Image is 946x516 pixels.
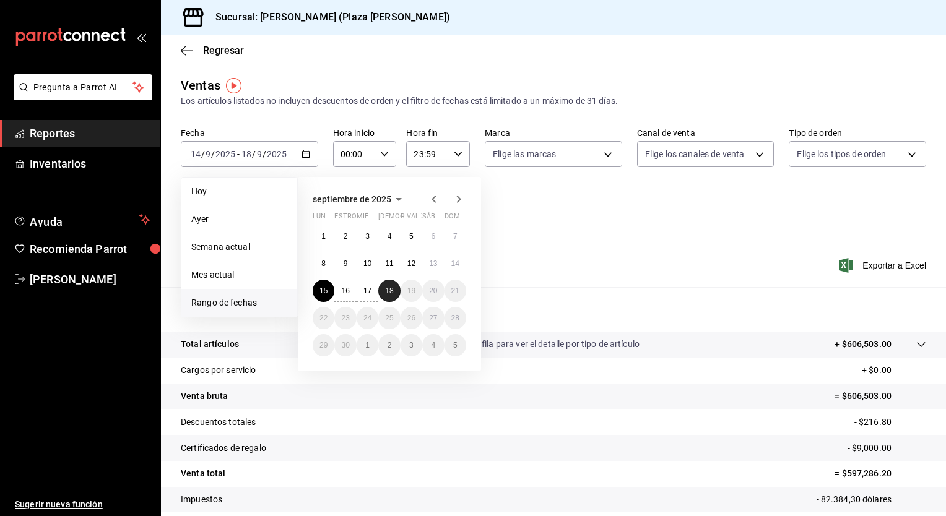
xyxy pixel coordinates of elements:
[493,148,556,160] span: Elige las marcas
[357,307,378,329] button: 24 de septiembre de 2025
[313,192,406,207] button: septiembre de 2025
[409,341,414,350] abbr: 3 de octubre de 2025
[313,334,334,356] button: 29 de septiembre de 2025
[9,90,152,103] a: Pregunta a Parrot AI
[401,252,422,275] button: 12 de septiembre de 2025
[363,314,371,322] abbr: 24 de septiembre de 2025
[445,280,466,302] button: 21 de septiembre de 2025
[817,493,927,506] p: - 82.384,30 dólares
[334,212,373,225] abbr: martes
[848,442,926,455] p: - $9,000.00
[241,149,252,159] input: --
[401,280,422,302] button: 19 de septiembre de 2025
[30,243,127,256] font: Recomienda Parrot
[313,225,334,247] button: 1 de septiembre de 2025
[789,129,926,137] label: Tipo de orden
[363,259,371,268] abbr: 10 de septiembre de 2025
[341,314,349,322] abbr: 23 de septiembre de 2025
[206,10,450,25] h3: Sucursal: [PERSON_NAME] (Plaza [PERSON_NAME])
[181,442,266,455] p: Certificados de regalo
[363,286,371,295] abbr: 17 de septiembre de 2025
[445,225,466,247] button: 7 de septiembre de 2025
[357,252,378,275] button: 10 de septiembre de 2025
[191,213,287,226] span: Ayer
[344,259,348,268] abbr: 9 de septiembre de 2025
[407,314,415,322] abbr: 26 de septiembre de 2025
[252,149,256,159] span: /
[181,95,926,108] div: Los artículos listados no incluyen descuentos de orden y el filtro de fechas está limitado a un m...
[406,129,470,137] label: Hora fin
[136,32,146,42] button: open_drawer_menu
[422,252,444,275] button: 13 de septiembre de 2025
[422,212,435,225] abbr: sábado
[431,341,435,350] abbr: 4 de octubre de 2025
[203,45,244,56] span: Regresar
[30,157,86,170] font: Inventarios
[385,314,393,322] abbr: 25 de septiembre de 2025
[645,148,744,160] span: Elige los canales de venta
[181,302,926,317] p: Resumen
[378,252,400,275] button: 11 de septiembre de 2025
[344,232,348,241] abbr: 2 de septiembre de 2025
[321,232,326,241] abbr: 1 de septiembre de 2025
[434,338,640,351] p: Da clic en la fila para ver el detalle por tipo de artículo
[313,307,334,329] button: 22 de septiembre de 2025
[378,225,400,247] button: 4 de septiembre de 2025
[263,149,266,159] span: /
[431,232,435,241] abbr: 6 de septiembre de 2025
[378,212,451,225] abbr: jueves
[334,225,356,247] button: 2 de septiembre de 2025
[422,307,444,329] button: 27 de septiembre de 2025
[226,78,241,93] img: Marcador de información sobre herramientas
[401,307,422,329] button: 26 de septiembre de 2025
[191,269,287,282] span: Mes actual
[237,149,240,159] span: -
[401,225,422,247] button: 5 de septiembre de 2025
[14,74,152,100] button: Pregunta a Parrot AI
[181,493,222,506] p: Impuestos
[378,334,400,356] button: 2 de octubre de 2025
[451,286,459,295] abbr: 21 de septiembre de 2025
[313,280,334,302] button: 15 de septiembre de 2025
[266,149,287,159] input: ----
[485,129,622,137] label: Marca
[388,232,392,241] abbr: 4 de septiembre de 2025
[835,390,926,403] p: = $606,503.00
[334,280,356,302] button: 16 de septiembre de 2025
[341,341,349,350] abbr: 30 de septiembre de 2025
[181,129,318,137] label: Fecha
[334,252,356,275] button: 9 de septiembre de 2025
[422,334,444,356] button: 4 de octubre de 2025
[256,149,263,159] input: --
[191,296,287,309] span: Rango de fechas
[422,225,444,247] button: 6 de septiembre de 2025
[319,314,328,322] abbr: 22 de septiembre de 2025
[357,212,368,225] abbr: miércoles
[211,149,215,159] span: /
[181,364,256,377] p: Cargos por servicio
[445,307,466,329] button: 28 de septiembre de 2025
[190,149,201,159] input: --
[407,286,415,295] abbr: 19 de septiembre de 2025
[453,341,458,350] abbr: 5 de octubre de 2025
[451,314,459,322] abbr: 28 de septiembre de 2025
[388,341,392,350] abbr: 2 de octubre de 2025
[409,232,414,241] abbr: 5 de septiembre de 2025
[357,225,378,247] button: 3 de septiembre de 2025
[862,260,926,270] font: Exportar a Excel
[453,232,458,241] abbr: 7 de septiembre de 2025
[334,334,356,356] button: 30 de septiembre de 2025
[385,259,393,268] abbr: 11 de septiembre de 2025
[445,252,466,275] button: 14 de septiembre de 2025
[191,241,287,254] span: Semana actual
[321,259,326,268] abbr: 8 de septiembre de 2025
[30,273,116,286] font: [PERSON_NAME]
[445,212,460,225] abbr: domingo
[429,259,437,268] abbr: 13 de septiembre de 2025
[365,232,370,241] abbr: 3 de septiembre de 2025
[15,499,103,509] font: Sugerir nueva función
[30,212,134,227] span: Ayuda
[862,364,926,377] p: + $0.00
[854,416,926,429] p: - $216.80
[341,286,349,295] abbr: 16 de septiembre de 2025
